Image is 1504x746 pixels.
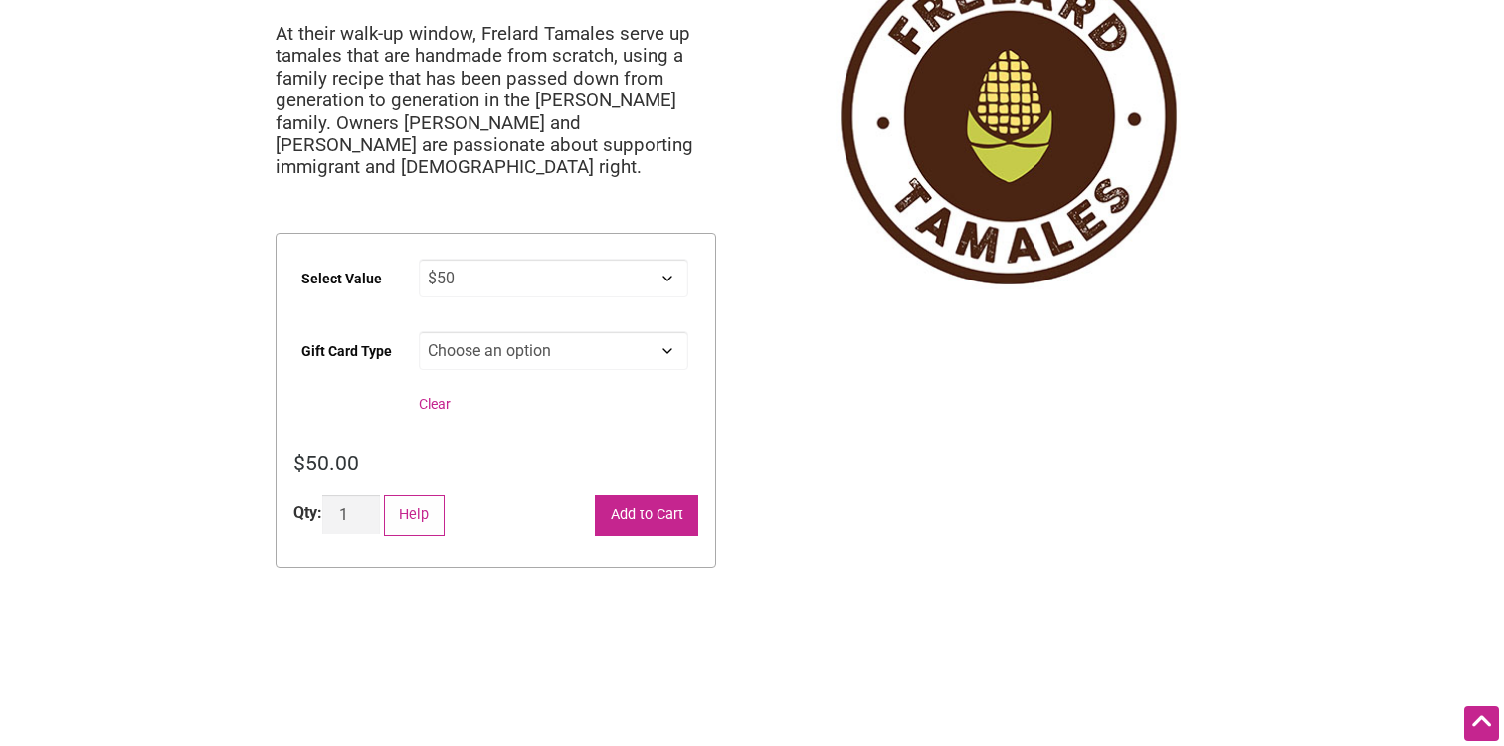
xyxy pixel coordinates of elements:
a: Clear options [419,396,451,412]
div: Qty: [293,501,322,525]
bdi: 50.00 [293,451,359,475]
p: At their walk-up window, Frelard Tamales serve up tamales that are handmade from scratch, using a... [276,23,716,179]
iframe: Secure express checkout frame [272,598,720,653]
iframe: Secure express checkout frame [272,655,720,711]
button: Add to Cart [595,495,698,536]
label: Select Value [301,257,382,301]
label: Gift Card Type [301,329,392,374]
span: $ [293,451,305,475]
input: Product quantity [322,495,380,534]
div: Scroll Back to Top [1464,706,1499,741]
button: Help [384,495,445,536]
